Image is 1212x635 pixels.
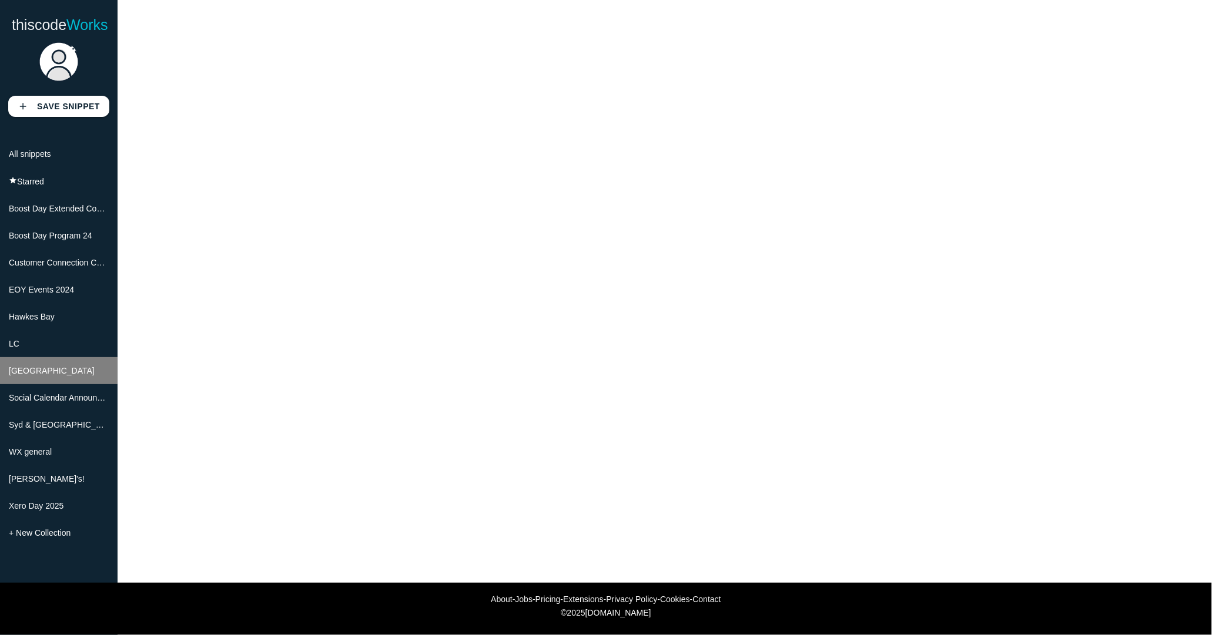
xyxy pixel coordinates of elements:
span: LC [9,339,19,348]
span: Boost Day Program 24 [9,231,92,240]
i: add [18,96,28,117]
span: Customer Connection Comms [9,258,119,267]
span: Syd & [GEOGRAPHIC_DATA] [9,420,119,429]
span: + New Collection [9,528,71,537]
span: [PERSON_NAME]'s! [9,474,85,483]
div: - - - - - - [6,594,1206,604]
span: Xero Day 2025 [9,501,63,510]
span: Boost Day Extended Comms 24 [9,204,126,213]
i: star [9,176,17,184]
a: Pricing [535,594,561,604]
span: Social Calendar Announcements [9,393,128,402]
a: About [491,594,513,604]
b: Save Snippet [37,102,100,111]
span: All snippets [9,149,51,159]
a: Jobs [515,594,533,604]
a: Extensions [563,594,603,604]
span: WX general [9,447,52,456]
a: addSave Snippet [8,96,109,117]
a: Cookies [660,594,690,604]
span: Hawkes Bay [9,312,55,321]
span: Starred [17,177,44,186]
a: Privacy Policy [606,594,657,604]
span: EOY Events 2024 [9,285,74,294]
span: 2025 [567,608,585,617]
span: [GEOGRAPHIC_DATA] [9,366,95,375]
a: thiscodeWorks [12,6,108,43]
div: © [DOMAIN_NAME] [230,608,982,617]
span: Works [66,16,108,33]
img: user.png [38,41,79,82]
a: Contact [692,594,721,604]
